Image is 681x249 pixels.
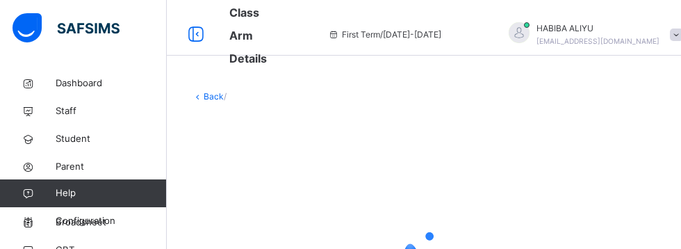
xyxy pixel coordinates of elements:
a: Back [204,91,224,102]
span: HABIBA ALIYU [536,22,659,35]
span: / [224,91,227,102]
img: safsims [13,13,120,42]
span: Configuration [56,214,166,228]
span: Class Arm Details [229,6,267,65]
span: Parent [56,160,167,174]
span: [EMAIL_ADDRESS][DOMAIN_NAME] [536,37,659,45]
span: Dashboard [56,77,167,90]
span: Staff [56,104,167,118]
span: Help [56,186,166,200]
span: Student [56,132,167,146]
span: session/term information [328,29,441,41]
